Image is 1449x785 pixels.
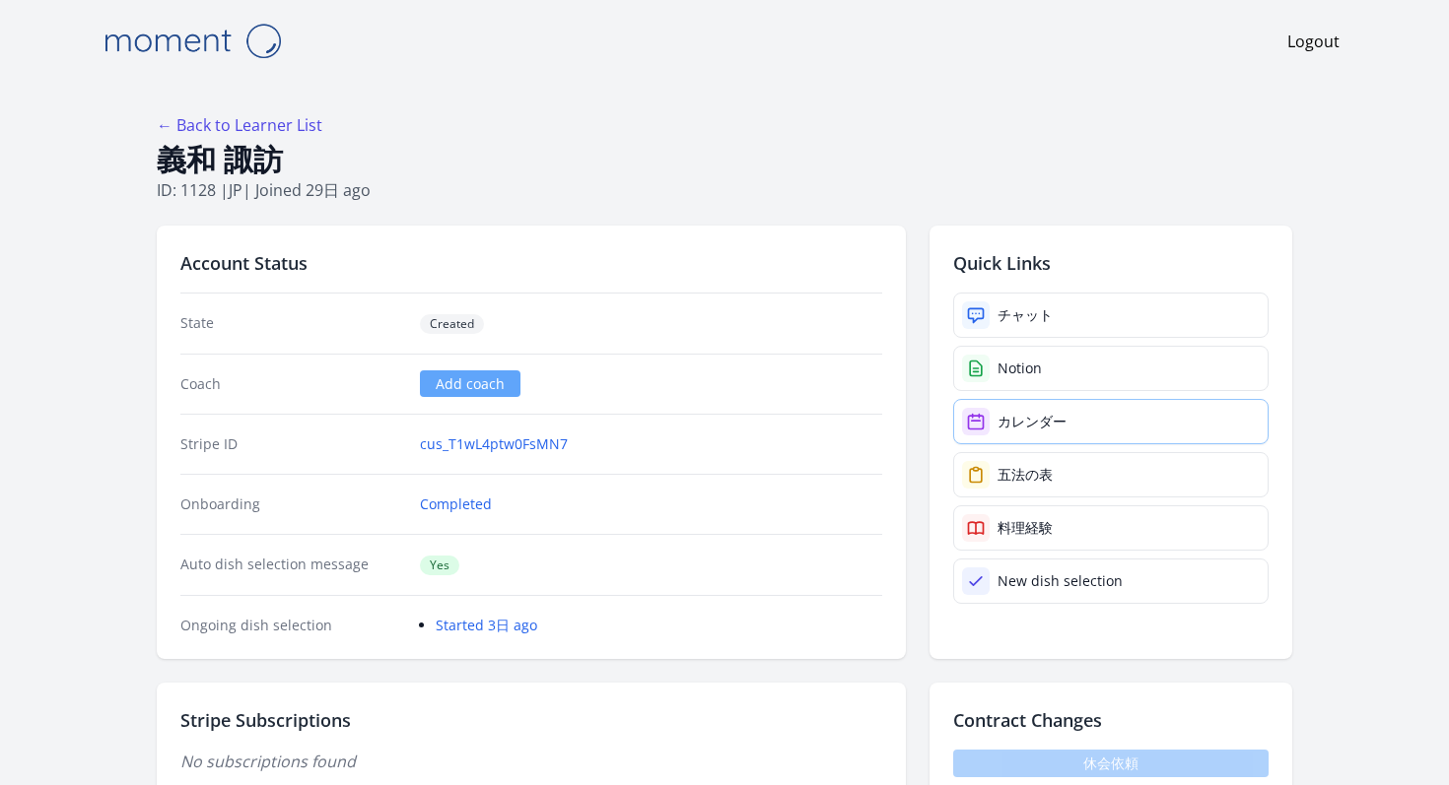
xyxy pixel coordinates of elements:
[180,706,882,734] h2: Stripe Subscriptions
[420,556,459,575] span: Yes
[180,434,404,454] dt: Stripe ID
[157,114,322,136] a: ← Back to Learner List
[229,179,242,201] span: jp
[953,249,1269,277] h2: Quick Links
[998,465,1053,485] div: 五法の表
[180,313,404,334] dt: State
[953,558,1269,604] a: New dish selection
[998,359,1042,378] div: Notion
[953,293,1269,338] a: チャット
[953,706,1269,734] h2: Contract Changes
[1287,30,1340,53] a: Logout
[420,494,492,514] a: Completed
[953,505,1269,551] a: 料理経験
[420,314,484,334] span: Created
[998,571,1123,591] div: New dish selection
[180,555,404,575] dt: Auto dish selection message
[998,518,1053,538] div: 料理経験
[180,249,882,277] h2: Account Status
[998,305,1053,325] div: チャット
[180,374,404,394] dt: Coach
[94,16,291,66] img: Moment
[436,616,537,634] a: Started 3日 ago
[998,412,1067,431] div: カレンダー
[953,399,1269,444] a: カレンダー
[180,494,404,514] dt: Onboarding
[157,141,1292,178] h1: 義和 諏訪
[180,750,882,773] p: No subscriptions found
[953,346,1269,391] a: Notion
[953,452,1269,497] a: 五法の表
[180,616,404,635] dt: Ongoing dish selection
[420,434,568,454] a: cus_T1wL4ptw0FsMN7
[157,178,1292,202] p: ID: 1128 | | Joined 29日 ago
[420,370,520,397] a: Add coach
[953,750,1269,777] span: 休会依頼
